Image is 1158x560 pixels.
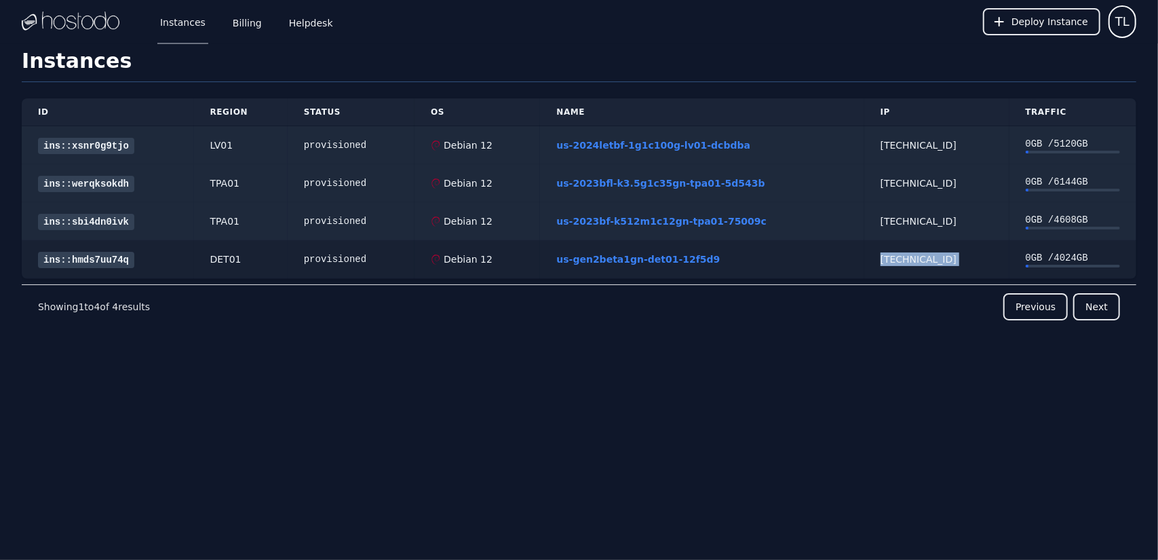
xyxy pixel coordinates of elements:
[431,141,441,151] img: Debian 12
[881,138,993,152] div: [TECHNICAL_ID]
[1026,213,1120,227] div: 0 GB / 4608 GB
[1073,293,1120,320] button: Next
[38,300,150,314] p: Showing to of results
[556,140,750,151] a: us-2024letbf-1g1c100g-lv01-dcbdba
[22,12,119,32] img: Logo
[556,216,767,227] a: us-2023bf-k512m1c12gn-tpa01-75009c
[1115,12,1130,31] span: TL
[983,8,1100,35] button: Deploy Instance
[78,301,84,312] span: 1
[112,301,118,312] span: 4
[304,253,398,266] div: provisioned
[304,176,398,190] div: provisioned
[556,178,765,189] a: us-2023bfl-k3.5g1c35gn-tpa01-5d543b
[22,49,1136,82] h1: Instances
[38,138,134,154] a: ins::xsnr0g9tjo
[864,98,1009,126] th: IP
[210,253,271,266] div: DET01
[304,138,398,152] div: provisioned
[210,176,271,190] div: TPA01
[441,214,493,228] div: Debian 12
[94,301,100,312] span: 4
[431,217,441,227] img: Debian 12
[431,179,441,189] img: Debian 12
[210,138,271,152] div: LV01
[441,138,493,152] div: Debian 12
[22,98,194,126] th: ID
[556,254,720,265] a: us-gen2beta1gn-det01-12f5d9
[1026,175,1120,189] div: 0 GB / 6144 GB
[38,176,134,192] a: ins::werqksokdh
[414,98,540,126] th: OS
[288,98,414,126] th: Status
[441,253,493,266] div: Debian 12
[38,214,134,230] a: ins::sbi4dn0ivk
[881,253,993,266] div: [TECHNICAL_ID]
[1026,137,1120,151] div: 0 GB / 5120 GB
[1003,293,1068,320] button: Previous
[210,214,271,228] div: TPA01
[881,214,993,228] div: [TECHNICAL_ID]
[194,98,288,126] th: Region
[881,176,993,190] div: [TECHNICAL_ID]
[1026,251,1120,265] div: 0 GB / 4024 GB
[1108,5,1136,38] button: User menu
[1011,15,1088,29] span: Deploy Instance
[304,214,398,228] div: provisioned
[441,176,493,190] div: Debian 12
[22,284,1136,329] nav: Pagination
[1009,98,1136,126] th: Traffic
[38,252,134,268] a: ins::hmds7uu74q
[540,98,864,126] th: Name
[431,255,441,265] img: Debian 12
